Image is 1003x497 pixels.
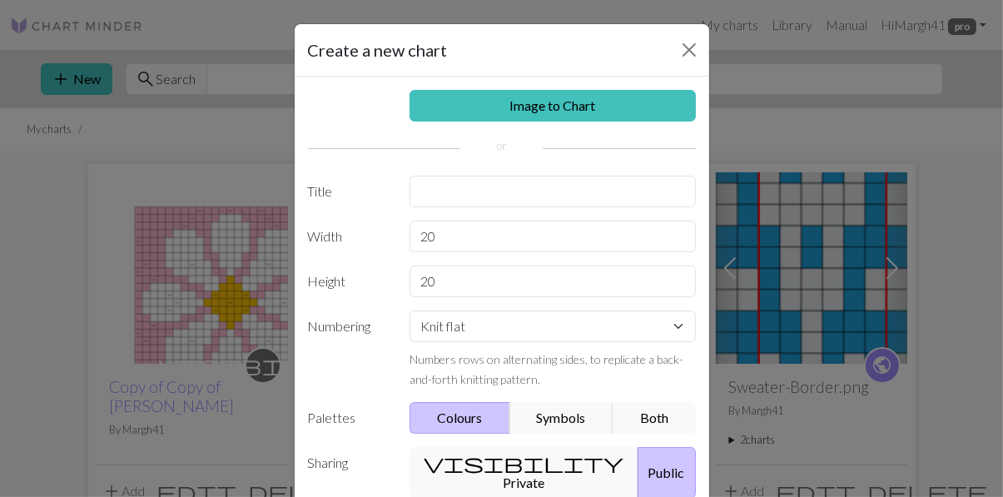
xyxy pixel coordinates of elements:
[410,402,510,434] button: Colours
[308,37,448,62] h5: Create a new chart
[676,37,703,63] button: Close
[298,311,400,389] label: Numbering
[424,451,623,475] span: visibility
[613,402,696,434] button: Both
[298,221,400,252] label: Width
[509,402,614,434] button: Symbols
[298,266,400,297] label: Height
[298,402,400,434] label: Palettes
[298,176,400,207] label: Title
[410,90,696,122] a: Image to Chart
[410,352,683,386] small: Numbers rows on alternating sides, to replicate a back-and-forth knitting pattern.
